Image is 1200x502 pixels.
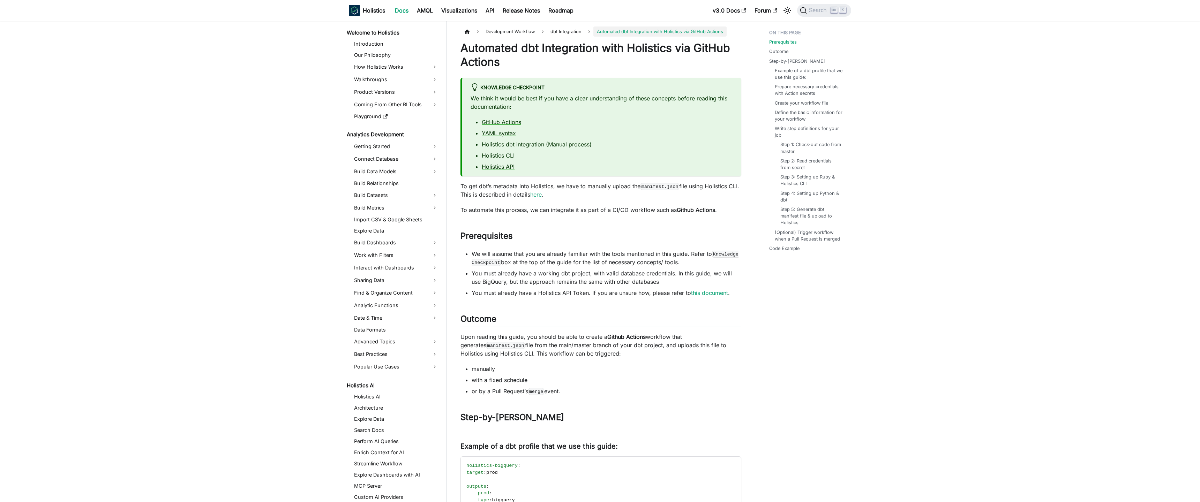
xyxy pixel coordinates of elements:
[797,4,851,17] button: Search (Ctrl+K)
[489,490,492,496] span: :
[472,387,741,395] li: or by a Pull Request’s event.
[691,289,728,296] a: this document
[547,26,585,37] a: dbt Integration
[413,5,437,16] a: AMQL
[345,130,440,139] a: Analytics Development
[775,100,828,106] a: Create your workflow file
[460,206,741,214] p: To automate this process, we can integrate it as part of a CI/CD workflow such as .
[466,470,483,475] span: target
[466,463,518,468] span: holistics-bigquery
[352,250,440,261] a: Work with Filters
[460,333,741,358] p: Upon reading this guide, you should be able to create a workflow that generates file from the mai...
[352,492,440,502] a: Custom AI Providers
[544,5,578,16] a: Roadmap
[352,470,440,480] a: Explore Dashboards with AI
[769,48,788,55] a: Outcome
[345,381,440,390] a: Holistics AI
[460,26,474,37] a: Home page
[352,336,440,347] a: Advanced Topics
[352,436,440,446] a: Perform AI Queries
[782,5,793,16] button: Switch between dark and light mode (currently light mode)
[460,41,741,69] h1: Automated dbt Integration with Holistics via GitHub Actions
[498,5,544,16] a: Release Notes
[352,39,440,49] a: Introduction
[518,463,520,468] span: :
[472,250,741,266] li: We will assume that you are already familiar with the tools mentioned in this guide. Refer to box...
[486,342,525,349] code: manifest.json
[471,83,733,92] div: Knowledge Checkpoint
[460,182,741,199] p: To get dbt’s metadata into Holistics, we have to manually upload the file using Holistics CLI. Th...
[352,349,440,360] a: Best Practices
[486,470,498,475] span: prod
[807,7,831,14] span: Search
[528,388,544,395] code: merge
[460,412,741,425] h2: Step-by-[PERSON_NAME]
[460,442,741,451] h3: Example of a dbt profile that we use this guide:
[481,5,498,16] a: API
[472,365,741,373] li: manually
[352,141,440,152] a: Getting Started
[839,7,846,13] kbd: K
[486,484,489,489] span: :
[472,289,741,297] li: You must already have a Holistics API Token. If you are unsure how, please refer to .
[769,39,797,45] a: Prerequisites
[437,5,481,16] a: Visualizations
[352,237,440,248] a: Build Dashboards
[780,174,841,187] a: Step 3: Setting up Ruby & Holistics CLI
[780,141,841,154] a: Step 1: Check-out code from master
[482,163,515,170] a: Holistics API
[352,86,440,98] a: Product Versions
[483,470,486,475] span: :
[775,83,844,97] a: Prepare necessary credentials with Action secrets
[352,275,440,286] a: Sharing Data
[593,26,727,37] span: Automated dbt Integration with Holistics via GitHub Actions
[352,312,440,324] a: Date & Time
[482,130,516,137] a: YAML syntax
[349,5,385,16] a: HolisticsHolistics
[352,361,440,372] a: Popular Use Cases
[607,333,646,340] strong: Github Actions
[352,425,440,435] a: Search Docs
[530,191,542,198] a: here
[352,448,440,457] a: Enrich Context for AI
[780,190,841,203] a: Step 4: Setting up Python & dbt
[769,58,825,64] a: Step-by-[PERSON_NAME]
[460,26,741,37] nav: Breadcrumbs
[482,26,538,37] span: Development Workflow
[352,215,440,225] a: Import CSV & Google Sheets
[482,141,592,148] a: Holistics dbt integration (Manual process)
[352,459,440,469] a: Streamline Workflow
[352,50,440,60] a: Our Philosophy
[352,226,440,236] a: Explore Data
[352,262,440,273] a: Interact with Dashboards
[352,166,440,177] a: Build Data Models
[352,392,440,402] a: Holistics AI
[775,109,844,122] a: Define the basic information for your workflow
[349,5,360,16] img: Holistics
[352,300,440,311] a: Analytic Functions
[640,183,679,190] code: manifest.json
[352,202,440,213] a: Build Metrics
[471,94,733,111] p: We think it would be best if you have a clear understanding of these concepts before reading this...
[352,403,440,413] a: Architecture
[352,481,440,491] a: MCP Server
[352,61,440,73] a: How Holistics Works
[708,5,750,16] a: v3.0 Docs
[352,74,440,85] a: Walkthroughs
[780,206,841,226] a: Step 5: Generate dbt manifest file & upload to Holistics
[677,206,715,213] strong: Github Actions
[352,153,440,165] a: Connect Database
[769,245,800,252] a: Code Example
[750,5,781,16] a: Forum
[482,152,515,159] a: Holistics CLI
[352,178,440,188] a: Build Relationships
[352,190,440,201] a: Build Datasets
[460,314,741,327] h2: Outcome
[352,112,440,121] a: Playground
[482,119,521,125] a: GitHub Actions
[460,231,741,244] h2: Prerequisites
[472,269,741,286] li: You must already have a working dbt project, with valid database credentials. In this guide, we w...
[780,158,841,171] a: Step 2: Read credentials from secret
[342,21,447,502] nav: Docs sidebar
[391,5,413,16] a: Docs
